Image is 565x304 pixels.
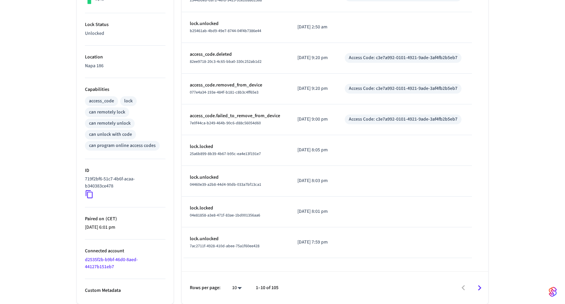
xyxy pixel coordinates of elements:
[190,143,281,150] p: lock.locked
[190,82,281,89] p: access_code.removed_from_device
[190,90,258,95] span: 077e4a34-193e-484f-b181-c8b3c4ff65e3
[190,243,259,249] span: 7ac2711f-4928-410d-abee-75a1f60ee428
[190,112,281,120] p: access_code.failed_to_remove_from_device
[297,177,328,184] p: [DATE] 8:03 pm
[85,86,165,93] p: Capabilities
[190,174,281,181] p: lock.unlocked
[297,116,328,123] p: [DATE] 9:00 pm
[89,131,132,138] div: can unlock with code
[190,28,261,34] span: b25461ab-4bd9-49e7-8744-04f4b7386e44
[190,182,261,187] span: 04460e39-a2b8-44d4-90db-033a7bf13ca1
[89,142,156,149] div: can program online access codes
[190,235,281,243] p: lock.unlocked
[85,54,165,61] p: Location
[190,120,261,126] span: 7e0f44ca-b249-464b-90c6-d88c56054d60
[104,216,117,222] span: ( CET )
[297,54,328,61] p: [DATE] 9:20 pm
[229,283,245,293] div: 10
[549,286,557,297] img: SeamLogoGradient.69752ec5.svg
[349,54,457,61] div: Access Code: c3e7a992-0101-4921-9ade-3af4fb2b5eb7
[297,24,328,31] p: [DATE] 2:50 am
[85,176,163,190] p: 719f2bf6-51c7-4b6f-acaa-b340383ce478
[472,280,488,296] button: Go to next page
[190,205,281,212] p: lock.locked
[89,98,114,105] div: access_code
[297,239,328,246] p: [DATE] 7:59 pm
[85,21,165,28] p: Lock Status
[349,85,457,92] div: Access Code: c3e7a992-0101-4921-9ade-3af4fb2b5eb7
[190,20,281,27] p: lock.unlocked
[85,248,165,255] p: Connected account
[85,216,165,223] p: Paired on
[85,62,165,70] p: Napa 186
[85,167,165,174] p: ID
[190,51,281,58] p: access_code.deleted
[190,151,261,157] span: 25a6b899-8b39-4b67-b95c-ea4e13f191e7
[256,284,278,292] p: 1–10 of 105
[297,85,328,92] p: [DATE] 9:20 pm
[89,109,125,116] div: can remotely lock
[190,212,260,218] span: 04e81858-a3e8-471f-83ae-1bd001356aa6
[190,59,262,65] span: 82ee9718-20c3-4c65-bba0-330c252ab1d2
[124,98,133,105] div: lock
[85,30,165,37] p: Unlocked
[89,120,131,127] div: can remotely unlock
[190,284,221,292] p: Rows per page:
[297,208,328,215] p: [DATE] 8:01 pm
[85,224,165,231] p: [DATE] 6:01 pm
[349,116,457,123] div: Access Code: c3e7a992-0101-4921-9ade-3af4fb2b5eb7
[297,147,328,154] p: [DATE] 8:05 pm
[85,287,165,294] p: Custom Metadata
[85,256,138,270] a: d2535f2b-b9bf-46d0-8aed-44127b151eb7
